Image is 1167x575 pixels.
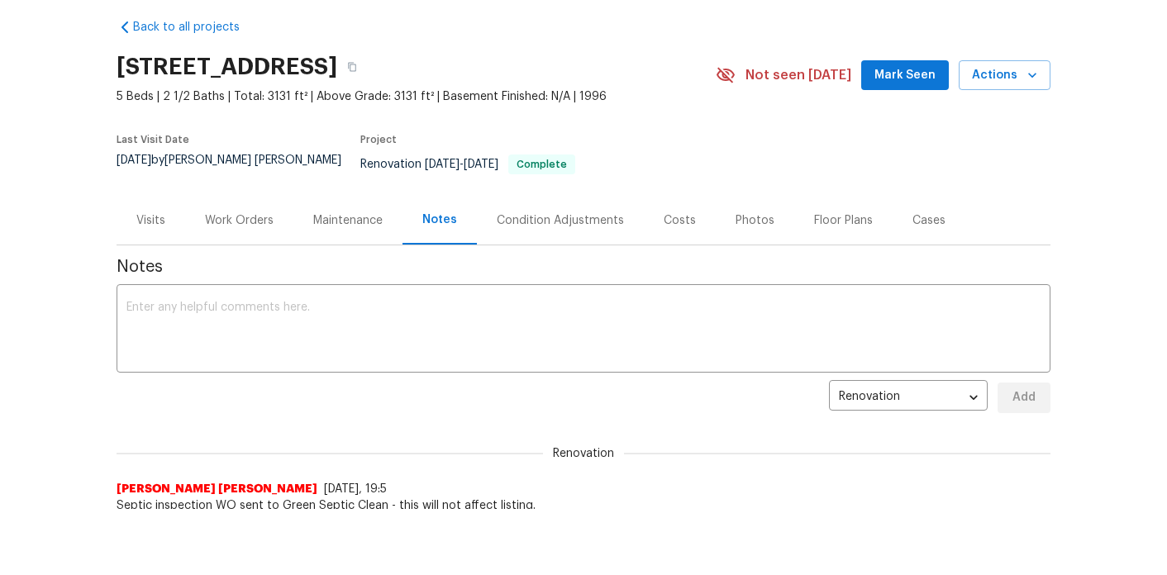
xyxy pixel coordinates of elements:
span: Mark Seen [874,65,936,86]
span: Notes [117,259,1050,275]
div: Photos [736,212,774,229]
div: Visits [136,212,165,229]
span: Renovation [543,445,624,462]
div: by [PERSON_NAME] [PERSON_NAME] [117,154,360,186]
span: [DATE], 19:5 [324,483,387,495]
span: Complete [510,159,574,169]
button: Copy Address [337,52,367,82]
span: Not seen [DATE] [745,67,851,83]
div: Costs [664,212,696,229]
h2: [STREET_ADDRESS] [117,59,337,75]
div: Work Orders [205,212,274,229]
span: Actions [972,65,1037,86]
span: Septic inspection WO sent to Green Septic Clean - this will not affect listing. [117,497,1050,514]
div: Floor Plans [814,212,873,229]
span: - [425,159,498,170]
div: Renovation [829,378,988,418]
button: Mark Seen [861,60,949,91]
span: Renovation [360,159,575,170]
div: Maintenance [313,212,383,229]
a: Back to all projects [117,19,275,36]
div: Condition Adjustments [497,212,624,229]
span: [PERSON_NAME] [PERSON_NAME] [117,481,317,497]
div: Notes [422,211,457,228]
span: [DATE] [425,159,460,170]
button: Actions [959,60,1050,91]
span: 5 Beds | 2 1/2 Baths | Total: 3131 ft² | Above Grade: 3131 ft² | Basement Finished: N/A | 1996 [117,88,716,105]
div: Cases [912,212,946,229]
span: Project [360,135,397,145]
span: [DATE] [464,159,498,170]
span: Last Visit Date [117,135,189,145]
span: [DATE] [117,154,151,166]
